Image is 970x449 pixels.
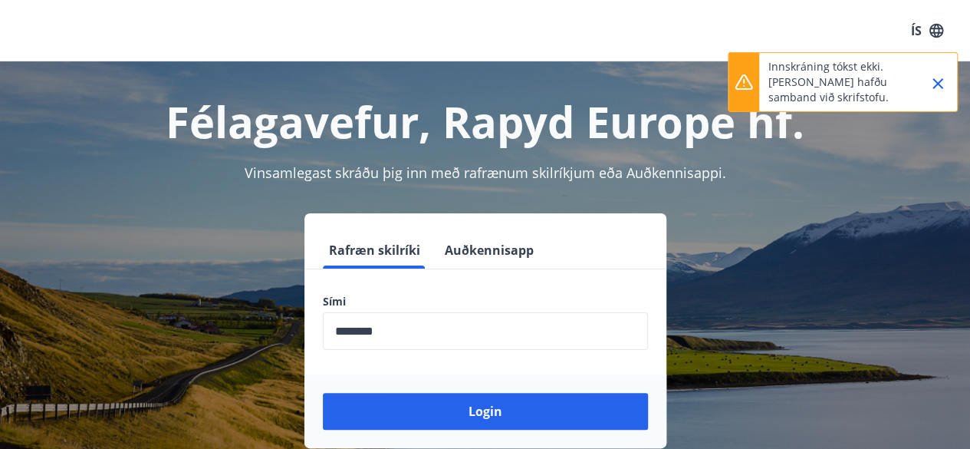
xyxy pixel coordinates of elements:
[245,163,726,182] span: Vinsamlegast skráðu þig inn með rafrænum skilríkjum eða Auðkennisappi.
[323,294,648,309] label: Sími
[323,393,648,430] button: Login
[323,232,426,269] button: Rafræn skilríki
[925,71,951,97] button: Close
[18,92,952,150] h1: Félagavefur, Rapyd Europe hf.
[768,59,903,105] p: Innskráning tókst ekki. [PERSON_NAME] hafðu samband við skrifstofu.
[439,232,540,269] button: Auðkennisapp
[903,17,952,45] button: ÍS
